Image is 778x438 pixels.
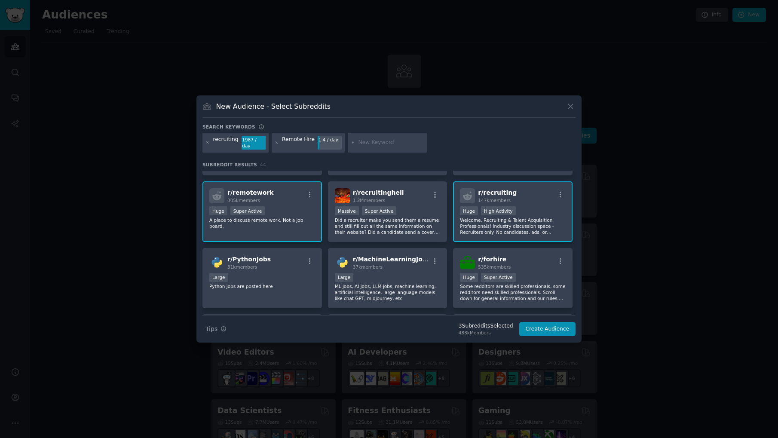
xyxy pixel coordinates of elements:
[362,206,397,215] div: Super Active
[209,217,315,229] p: A place to discuss remote work. Not a job board.
[202,322,230,337] button: Tips
[227,198,260,203] span: 305k members
[353,198,386,203] span: 1.2M members
[318,136,342,144] div: 1.4 / day
[459,330,513,336] div: 488k Members
[353,264,383,270] span: 37k members
[335,188,350,203] img: recruitinghell
[478,256,506,263] span: r/ forhire
[242,136,266,150] div: 1987 / day
[202,124,255,130] h3: Search keywords
[282,136,315,150] div: Remote Hire
[481,206,516,215] div: High Activity
[213,136,239,150] div: recruiting
[205,325,217,334] span: Tips
[335,255,350,270] img: MachineLearningJobs
[478,198,511,203] span: 147k members
[209,255,224,270] img: PythonJobs
[460,217,566,235] p: Welcome, Recruiting & Talent Acquisition Professionals! Industry discussion space - Recruiters on...
[202,162,257,168] span: Subreddit Results
[335,273,354,282] div: Large
[216,102,331,111] h3: New Audience - Select Subreddits
[358,139,424,147] input: New Keyword
[335,206,359,215] div: Massive
[478,189,517,196] span: r/ recruiting
[353,189,404,196] span: r/ recruitinghell
[227,256,271,263] span: r/ PythonJobs
[460,255,475,270] img: forhire
[209,273,228,282] div: Large
[459,322,513,330] div: 3 Subreddit s Selected
[227,264,257,270] span: 31k members
[478,264,511,270] span: 535k members
[230,206,265,215] div: Super Active
[460,273,478,282] div: Huge
[335,217,441,235] p: Did a recruiter make you send them a resume and still fill out all the same information on their ...
[260,162,266,167] span: 44
[209,206,227,215] div: Huge
[209,283,315,289] p: Python jobs are posted here
[460,206,478,215] div: Huge
[481,273,516,282] div: Super Active
[335,283,441,301] p: ML jobs, AI jobs, LLM jobs, machine learning, artificial intelligence, large language models like...
[519,322,576,337] button: Create Audience
[227,189,274,196] span: r/ remotework
[460,283,566,301] p: Some redditors are skilled professionals, some redditors need skilled professionals. Scroll down ...
[353,256,431,263] span: r/ MachineLearningJobs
